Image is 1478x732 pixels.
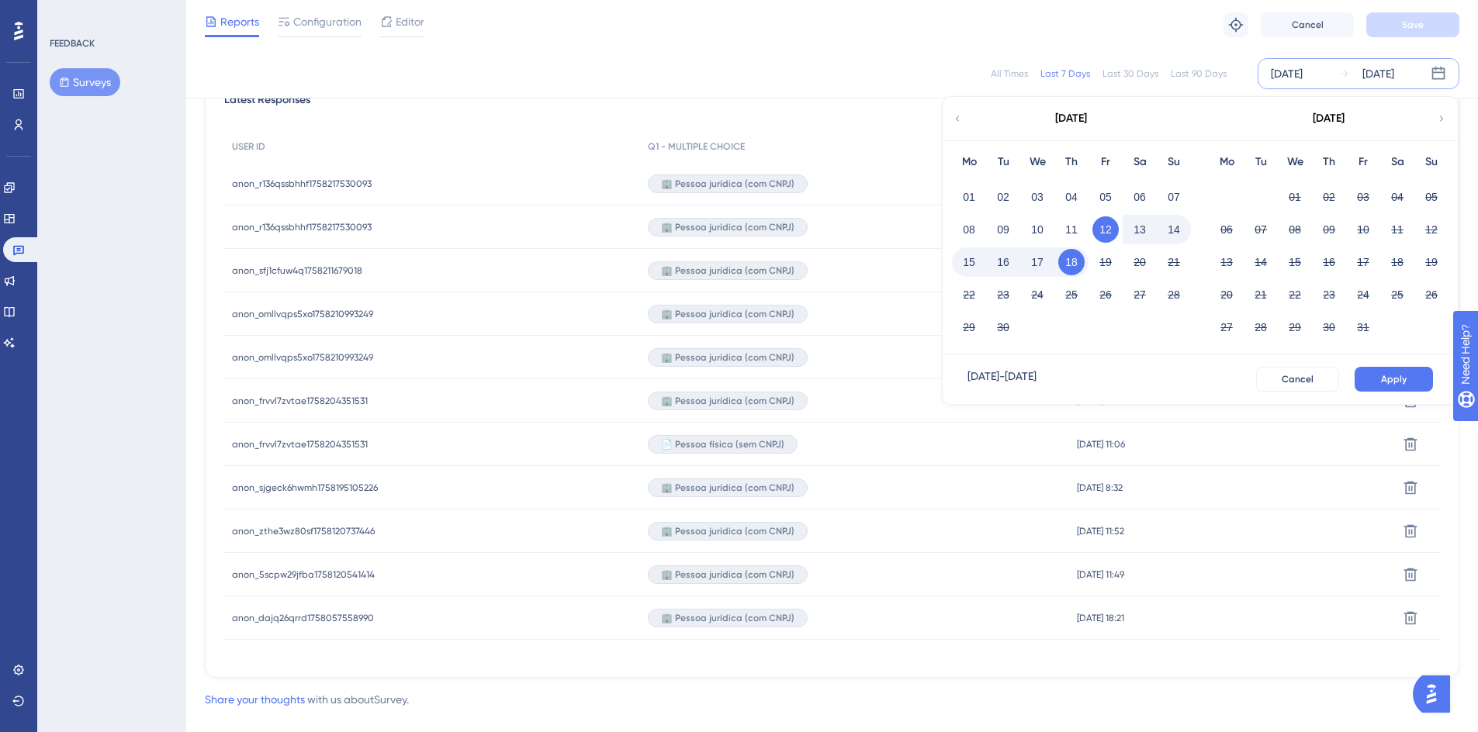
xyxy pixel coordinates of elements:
[1058,249,1085,275] button: 18
[1282,314,1308,340] button: 29
[232,308,373,320] span: anon_omllvqps5xo1758210993249
[1077,438,1125,451] span: [DATE] 11:06
[986,153,1020,171] div: Tu
[1366,12,1459,37] button: Save
[1213,314,1240,340] button: 27
[1418,281,1445,308] button: 26
[1282,249,1308,275] button: 15
[1384,184,1411,210] button: 04
[661,612,794,624] span: 🏢 Pessoa jurídica (com CNPJ)
[1256,367,1339,392] button: Cancel
[990,314,1016,340] button: 30
[1384,216,1411,243] button: 11
[1102,67,1158,80] div: Last 30 Days
[232,482,378,494] span: anon_sjgeck6hwmh1758195105226
[50,37,95,50] div: FEEDBACK
[1092,184,1119,210] button: 05
[1282,373,1314,385] span: Cancel
[232,178,372,190] span: anon_r136qssbhhf1758217530093
[990,281,1016,308] button: 23
[1381,373,1407,385] span: Apply
[1077,612,1124,624] span: [DATE] 18:21
[232,438,368,451] span: anon_frvvl7zvtae1758204351531
[1346,153,1380,171] div: Fr
[1092,281,1119,308] button: 26
[1210,153,1244,171] div: Mo
[1278,153,1312,171] div: We
[1213,281,1240,308] button: 20
[1127,216,1153,243] button: 13
[293,12,362,31] span: Configuration
[1350,184,1376,210] button: 03
[661,482,794,494] span: 🏢 Pessoa jurídica (com CNPJ)
[1350,281,1376,308] button: 24
[1316,184,1342,210] button: 02
[50,68,120,96] button: Surveys
[1316,281,1342,308] button: 23
[1384,249,1411,275] button: 18
[1248,216,1274,243] button: 07
[1024,281,1051,308] button: 24
[1418,216,1445,243] button: 12
[1362,64,1394,83] div: [DATE]
[1058,184,1085,210] button: 04
[1418,249,1445,275] button: 19
[232,568,375,581] span: anon_5scpw29jfba1758120541414
[661,221,794,233] span: 🏢 Pessoa jurídica (com CNPJ)
[1077,482,1123,494] span: [DATE] 8:32
[990,249,1016,275] button: 16
[1350,216,1376,243] button: 10
[1244,153,1278,171] div: Tu
[1418,184,1445,210] button: 05
[1248,281,1274,308] button: 21
[991,67,1028,80] div: All Times
[232,395,368,407] span: anon_frvvl7zvtae1758204351531
[232,525,375,537] span: anon_zthe3wz80sf1758120737446
[1282,281,1308,308] button: 22
[956,184,982,210] button: 01
[1292,19,1324,31] span: Cancel
[1171,67,1227,80] div: Last 90 Days
[956,249,982,275] button: 15
[1092,249,1119,275] button: 19
[232,221,372,233] span: anon_r136qssbhhf1758217530093
[396,12,424,31] span: Editor
[1282,216,1308,243] button: 08
[1127,281,1153,308] button: 27
[1161,184,1187,210] button: 07
[205,693,305,706] a: Share your thoughts
[1316,314,1342,340] button: 30
[1316,216,1342,243] button: 09
[1414,153,1449,171] div: Su
[1350,249,1376,275] button: 17
[661,438,784,451] span: 📄 Pessoa física (sem CNPJ)
[1024,249,1051,275] button: 17
[1058,281,1085,308] button: 25
[1077,525,1124,537] span: [DATE] 11:52
[220,12,259,31] span: Reports
[1127,249,1153,275] button: 20
[1248,249,1274,275] button: 14
[661,525,794,537] span: 🏢 Pessoa jurídica (com CNPJ)
[1092,216,1119,243] button: 12
[1055,109,1087,128] div: [DATE]
[1402,19,1424,31] span: Save
[1413,671,1459,717] iframe: UserGuiding AI Assistant Launcher
[1271,64,1303,83] div: [DATE]
[232,140,265,153] span: USER ID
[1380,153,1414,171] div: Sa
[1313,109,1345,128] div: [DATE]
[1213,216,1240,243] button: 06
[956,281,982,308] button: 22
[1355,367,1433,392] button: Apply
[990,184,1016,210] button: 02
[1261,12,1354,37] button: Cancel
[224,91,310,119] span: Latest Responses
[661,568,794,581] span: 🏢 Pessoa jurídica (com CNPJ)
[661,351,794,364] span: 🏢 Pessoa jurídica (com CNPJ)
[1089,153,1123,171] div: Fr
[648,140,745,153] span: Q1 - MULTIPLE CHOICE
[1123,153,1157,171] div: Sa
[661,395,794,407] span: 🏢 Pessoa jurídica (com CNPJ)
[205,690,409,709] div: with us about Survey .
